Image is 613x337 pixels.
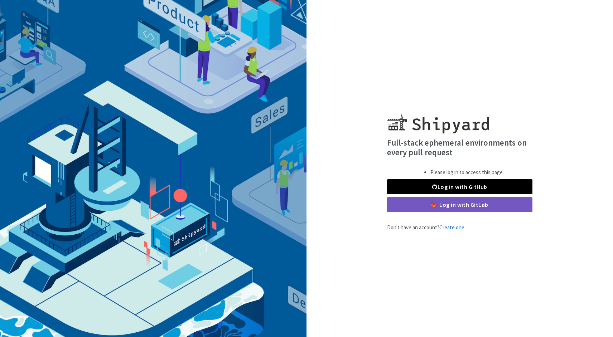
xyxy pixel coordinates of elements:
a: Log in with GitHub [387,179,532,194]
li: Please log in to access this page. [430,168,504,177]
span: Don't have an account? [387,224,464,231]
img: Shipyard logo [387,106,489,133]
a: Log in with GitLab [387,197,532,212]
h4: Full-stack ephemeral environments on every pull request [387,138,532,157]
a: Create one [439,224,464,231]
img: gitlab-color.svg [431,202,436,207]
